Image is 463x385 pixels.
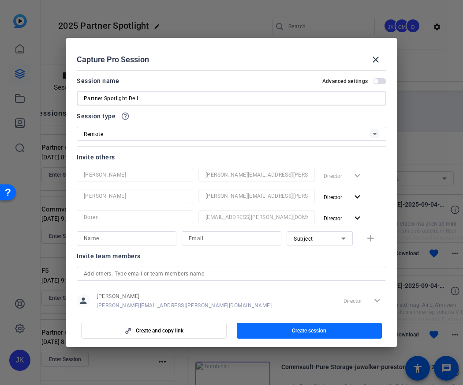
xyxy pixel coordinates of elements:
[97,302,272,309] span: [PERSON_NAME][EMAIL_ADDRESS][PERSON_NAME][DOMAIN_NAME]
[84,212,186,223] input: Name...
[77,111,116,121] span: Session type
[320,189,366,205] button: Director
[189,233,274,244] input: Email...
[352,192,363,203] mat-icon: expand_more
[97,293,272,300] span: [PERSON_NAME]
[292,327,326,334] span: Create session
[81,323,227,339] button: Create and copy link
[77,49,386,70] div: Capture Pro Session
[84,268,379,279] input: Add others: Type email or team members name
[205,170,308,180] input: Email...
[84,233,169,244] input: Name...
[320,210,366,226] button: Director
[352,213,363,224] mat-icon: expand_more
[121,112,130,121] mat-icon: help_outline
[84,170,186,180] input: Name...
[84,93,379,104] input: Enter Session Name
[77,75,119,86] div: Session name
[84,131,103,137] span: Remote
[205,212,308,223] input: Email...
[136,327,183,334] span: Create and copy link
[294,236,313,242] span: Subject
[205,191,308,201] input: Email...
[237,323,382,339] button: Create session
[324,194,342,200] span: Director
[77,294,90,307] mat-icon: person
[84,191,186,201] input: Name...
[370,54,381,65] mat-icon: close
[324,215,342,222] span: Director
[322,78,368,85] h2: Advanced settings
[77,251,386,261] div: Invite team members
[77,152,386,162] div: Invite others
